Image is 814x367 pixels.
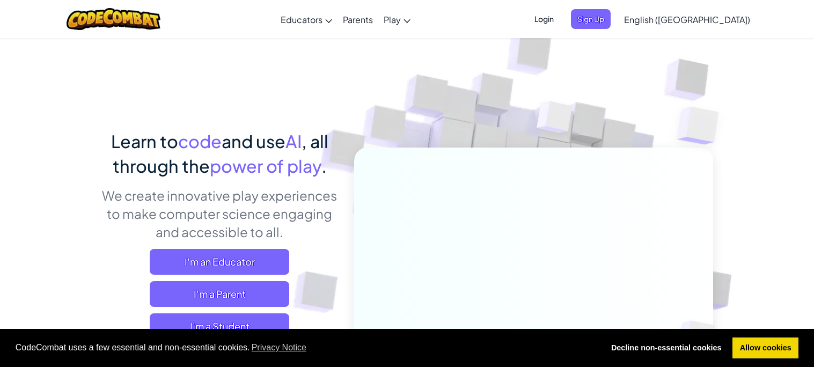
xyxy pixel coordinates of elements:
span: . [321,155,327,177]
a: I'm an Educator [150,249,289,275]
a: English ([GEOGRAPHIC_DATA]) [619,5,756,34]
span: CodeCombat uses a few essential and non-essential cookies. [16,340,596,356]
span: Learn to [111,130,178,152]
img: Overlap cubes [656,80,749,171]
img: CodeCombat logo [67,8,160,30]
span: English ([GEOGRAPHIC_DATA]) [624,14,750,25]
span: code [178,130,222,152]
a: I'm a Parent [150,281,289,307]
span: Play [384,14,401,25]
a: allow cookies [732,337,798,359]
button: Login [528,9,560,29]
p: We create innovative play experiences to make computer science engaging and accessible to all. [101,186,338,241]
span: power of play [210,155,321,177]
button: I'm a Student [150,313,289,339]
img: Overlap cubes [516,80,593,160]
span: Educators [281,14,322,25]
a: Educators [275,5,338,34]
span: and use [222,130,285,152]
a: Play [378,5,416,34]
a: Parents [338,5,378,34]
a: deny cookies [604,337,729,359]
span: AI [285,130,302,152]
a: learn more about cookies [250,340,309,356]
button: Sign Up [571,9,611,29]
